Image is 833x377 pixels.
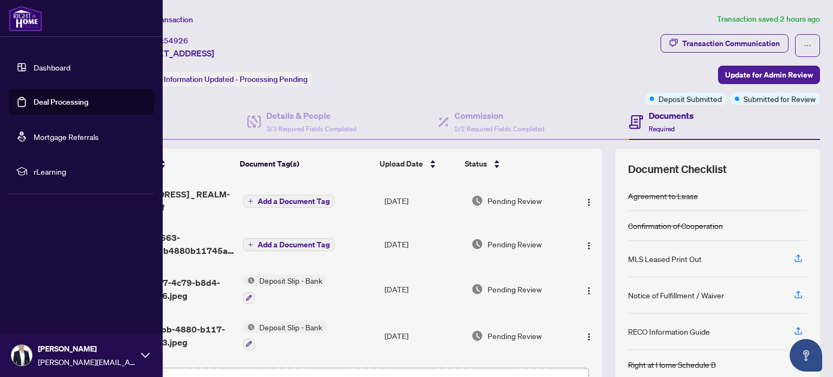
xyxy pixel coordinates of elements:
[580,192,598,209] button: Logo
[585,198,593,207] img: Logo
[243,321,255,333] img: Status Icon
[725,66,813,84] span: Update for Admin Review
[380,158,423,170] span: Upload Date
[585,333,593,341] img: Logo
[628,190,698,202] div: Agreement to Lease
[34,97,88,107] a: Deal Processing
[628,253,702,265] div: MLS Leased Print Out
[488,238,542,250] span: Pending Review
[134,72,312,86] div: Status:
[585,241,593,250] img: Logo
[380,179,467,222] td: [DATE]
[380,266,467,312] td: [DATE]
[248,242,253,247] span: plus
[106,188,234,214] span: [STREET_ADDRESS] _ REALM- mls leased.pdf
[134,47,214,60] span: [STREET_ADDRESS]
[628,162,727,177] span: Document Checklist
[744,93,816,105] span: Submitted for Review
[9,5,42,31] img: logo
[649,109,694,122] h4: Documents
[243,238,335,251] button: Add a Document Tag
[255,274,326,286] span: Deposit Slip - Bank
[135,15,193,24] span: View Transaction
[804,42,811,49] span: ellipsis
[243,274,326,304] button: Status IconDeposit Slip - Bank
[243,194,335,208] button: Add a Document Tag
[682,35,780,52] div: Transaction Communication
[471,238,483,250] img: Document Status
[106,231,234,257] span: 1758974701663-ebdbc84c10bb4880b11745a2b2e550f3.jpeg
[106,323,234,349] span: ebdbc84c-10bb-4880-b117-45a2b2e550f3.jpeg
[375,149,460,179] th: Upload Date
[661,34,789,53] button: Transaction Communication
[580,235,598,253] button: Logo
[243,195,335,208] button: Add a Document Tag
[380,222,467,266] td: [DATE]
[471,283,483,295] img: Document Status
[454,125,544,133] span: 2/2 Required Fields Completed
[11,345,32,366] img: Profile Icon
[628,325,710,337] div: RECO Information Guide
[649,125,675,133] span: Required
[488,283,542,295] span: Pending Review
[471,195,483,207] img: Document Status
[248,199,253,204] span: plus
[580,327,598,344] button: Logo
[164,36,188,46] span: 54926
[266,125,356,133] span: 3/3 Required Fields Completed
[258,241,330,248] span: Add a Document Tag
[243,238,335,252] button: Add a Document Tag
[717,13,820,25] article: Transaction saved 2 hours ago
[380,312,467,359] td: [DATE]
[258,197,330,205] span: Add a Document Tag
[465,158,487,170] span: Status
[34,165,146,177] span: rLearning
[34,62,71,72] a: Dashboard
[628,289,724,301] div: Notice of Fulfillment / Waiver
[243,274,255,286] img: Status Icon
[235,149,375,179] th: Document Tag(s)
[106,276,234,302] span: 3162f3bd-3cf7-4c79-b8d4-2b65c3f75436.jpeg
[460,149,564,179] th: Status
[101,149,235,179] th: (7) File Name
[164,74,307,84] span: Information Updated - Processing Pending
[255,321,326,333] span: Deposit Slip - Bank
[266,109,356,122] h4: Details & People
[580,280,598,298] button: Logo
[488,330,542,342] span: Pending Review
[628,359,716,370] div: Right at Home Schedule B
[658,93,722,105] span: Deposit Submitted
[718,66,820,84] button: Update for Admin Review
[471,330,483,342] img: Document Status
[243,321,326,350] button: Status IconDeposit Slip - Bank
[34,132,99,142] a: Mortgage Referrals
[454,109,544,122] h4: Commission
[38,343,136,355] span: [PERSON_NAME]
[585,286,593,295] img: Logo
[488,195,542,207] span: Pending Review
[38,356,136,368] span: [PERSON_NAME][EMAIL_ADDRESS][DOMAIN_NAME]
[628,220,723,232] div: Confirmation of Cooperation
[790,339,822,372] button: Open asap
